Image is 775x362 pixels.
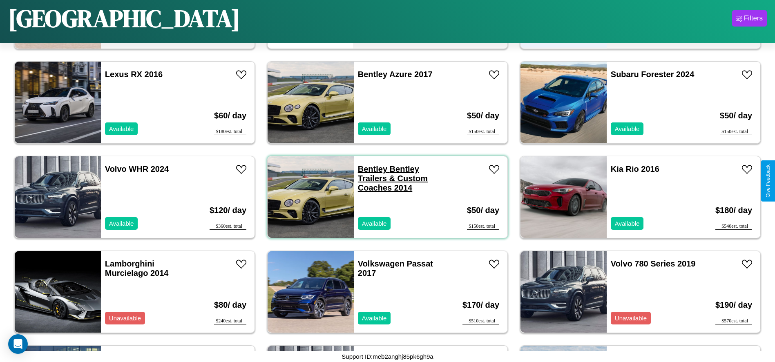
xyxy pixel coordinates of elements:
[615,313,647,324] p: Unavailable
[109,123,134,134] p: Available
[105,164,169,173] a: Volvo WHR 2024
[467,198,499,223] h3: $ 50 / day
[715,223,752,230] div: $ 540 est. total
[214,103,246,129] h3: $ 60 / day
[358,259,433,278] a: Volkswagen Passat 2017
[210,223,246,230] div: $ 360 est. total
[214,318,246,324] div: $ 240 est. total
[744,14,763,22] div: Filters
[611,70,695,79] a: Subaru Forester 2024
[715,198,752,223] h3: $ 180 / day
[109,218,134,229] p: Available
[358,70,433,79] a: Bentley Azure 2017
[611,164,659,173] a: Kia Rio 2016
[342,351,433,362] p: Support ID: meb2anghj85pk6gh9a
[362,313,387,324] p: Available
[615,218,640,229] p: Available
[720,129,752,135] div: $ 150 est. total
[715,318,752,324] div: $ 570 est. total
[362,218,387,229] p: Available
[8,334,28,354] div: Open Intercom Messenger
[715,292,752,318] h3: $ 190 / day
[467,103,499,129] h3: $ 50 / day
[765,164,771,198] div: Give Feedback
[214,129,246,135] div: $ 180 est. total
[214,292,246,318] h3: $ 80 / day
[467,129,499,135] div: $ 150 est. total
[109,313,141,324] p: Unavailable
[462,292,499,318] h3: $ 170 / day
[105,70,163,79] a: Lexus RX 2016
[720,103,752,129] h3: $ 50 / day
[105,259,169,278] a: Lamborghini Murcielago 2014
[611,259,696,268] a: Volvo 780 Series 2019
[615,123,640,134] p: Available
[210,198,246,223] h3: $ 120 / day
[467,223,499,230] div: $ 150 est. total
[732,10,767,27] button: Filters
[8,2,240,35] h1: [GEOGRAPHIC_DATA]
[362,123,387,134] p: Available
[358,164,428,192] a: Bentley Bentley Trailers & Custom Coaches 2014
[462,318,499,324] div: $ 510 est. total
